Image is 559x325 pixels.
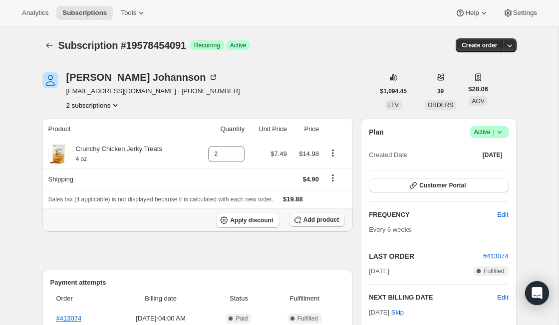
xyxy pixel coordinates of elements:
button: Apply discount [216,213,279,228]
button: Help [449,6,495,20]
th: Quantity [195,118,248,140]
button: [DATE] [477,148,509,162]
span: Active [230,41,247,49]
button: $1,094.45 [374,84,413,98]
button: 39 [431,84,450,98]
h2: FREQUENCY [369,210,497,220]
span: $19.88 [283,195,303,203]
span: LTV [388,102,399,109]
button: Skip [385,305,410,321]
span: 39 [437,87,444,95]
span: Tools [121,9,136,17]
span: $28.06 [468,84,488,94]
span: [EMAIL_ADDRESS][DOMAIN_NAME] · [PHONE_NUMBER] [66,86,240,96]
button: #413074 [483,251,509,261]
span: ORDERS [428,102,453,109]
h2: Plan [369,127,384,137]
button: Subscriptions [56,6,113,20]
span: Sales tax (if applicable) is not displayed because it is calculated with each new order. [48,196,274,203]
div: Crunchy Chicken Jerky Treats [68,144,162,164]
span: Add product [303,216,339,224]
span: Fulfilled [484,267,504,275]
span: Edit [497,210,508,220]
span: $4.90 [302,175,319,183]
span: Every 6 weeks [369,226,411,233]
span: Active [474,127,505,137]
span: Subscription #19578454091 [58,40,186,51]
span: | [493,128,494,136]
a: #413074 [56,315,82,322]
span: AOV [472,98,484,105]
button: Customer Portal [369,178,508,192]
span: Paid [236,315,248,323]
span: Billing date [114,294,208,304]
h2: Payment attempts [50,278,345,288]
span: Fulfillment [271,294,339,304]
h2: NEXT BILLING DATE [369,293,497,303]
button: Create order [456,38,503,52]
img: product img [48,144,68,164]
span: Apply discount [230,216,274,224]
button: Add product [289,213,345,227]
th: Product [42,118,195,140]
span: [DATE] · [369,309,404,316]
th: Unit Price [248,118,290,140]
th: Order [50,288,111,310]
div: [PERSON_NAME] Johannson [66,72,218,82]
button: Analytics [16,6,54,20]
button: Shipping actions [325,172,341,183]
button: Product actions [325,148,341,159]
span: [DATE] · 04:00 AM [114,314,208,324]
span: [DATE] [483,151,503,159]
h2: LAST ORDER [369,251,483,261]
span: Recurring [194,41,220,49]
button: Settings [497,6,543,20]
span: [DATE] [369,266,389,276]
span: $7.49 [271,150,287,158]
span: Help [465,9,479,17]
span: $14.98 [299,150,319,158]
span: Settings [513,9,537,17]
button: Tools [115,6,152,20]
span: Subscriptions [62,9,107,17]
span: Analytics [22,9,48,17]
th: Shipping [42,168,195,190]
small: 4 oz [76,156,87,162]
button: Product actions [66,100,121,110]
button: Edit [497,293,508,303]
button: Subscriptions [42,38,56,52]
span: Created Date [369,150,407,160]
span: Customer Portal [419,181,466,189]
a: #413074 [483,252,509,260]
div: Open Intercom Messenger [525,281,549,305]
span: Fulfilled [297,315,318,323]
span: Shannon Johannson [42,72,58,88]
span: Skip [391,308,404,318]
span: Status [213,294,264,304]
button: Edit [491,207,514,223]
th: Price [290,118,322,140]
span: Create order [462,41,497,49]
span: $1,094.45 [380,87,407,95]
